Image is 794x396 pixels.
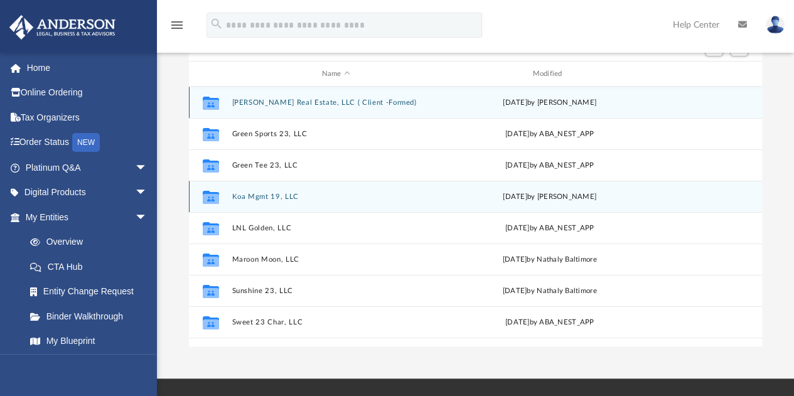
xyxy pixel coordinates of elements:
a: Order StatusNEW [9,130,166,156]
div: Modified [445,68,653,80]
button: Green Tee 23, LLC [232,161,440,169]
div: [DATE] by ABA_NEST_APP [446,317,654,328]
button: LNL Golden, LLC [232,224,440,232]
a: Home [9,55,166,80]
div: [DATE] by ABA_NEST_APP [446,223,654,234]
button: Green Sports 23, LLC [232,130,440,138]
div: [DATE] by [PERSON_NAME] [446,97,654,109]
div: Name [231,68,439,80]
a: Entity Change Request [18,279,166,304]
img: User Pic [766,16,785,34]
a: Overview [18,230,166,255]
a: My Entitiesarrow_drop_down [9,205,166,230]
button: Sweet 23 Char, LLC [232,318,440,326]
i: menu [169,18,185,33]
button: Koa Mgmt 19, LLC [232,193,440,201]
span: arrow_drop_down [135,155,160,181]
button: Sunshine 23, LLC [232,287,440,295]
a: Digital Productsarrow_drop_down [9,180,166,205]
i: search [210,17,223,31]
button: Maroon Moon, LLC [232,255,440,264]
a: Binder Walkthrough [18,304,166,329]
a: Online Ordering [9,80,166,105]
img: Anderson Advisors Platinum Portal [6,15,119,40]
span: arrow_drop_down [135,205,160,230]
span: arrow_drop_down [135,180,160,206]
div: [DATE] by ABA_NEST_APP [446,160,654,171]
div: id [659,68,747,80]
a: CTA Hub [18,254,166,279]
a: Tax Due Dates [18,353,166,378]
button: [PERSON_NAME] Real Estate, LLC ( Client -Formed) [232,99,440,107]
a: My Blueprint [18,329,160,354]
a: Platinum Q&Aarrow_drop_down [9,155,166,180]
a: Tax Organizers [9,105,166,130]
div: [DATE] by Nathaly Baltimore [446,254,654,265]
div: id [195,68,226,80]
div: grid [189,87,762,347]
div: NEW [72,133,100,152]
div: [DATE] by ABA_NEST_APP [446,129,654,140]
div: [DATE] by [PERSON_NAME] [446,191,654,203]
div: [DATE] by Nathaly Baltimore [446,286,654,297]
a: menu [169,24,185,33]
